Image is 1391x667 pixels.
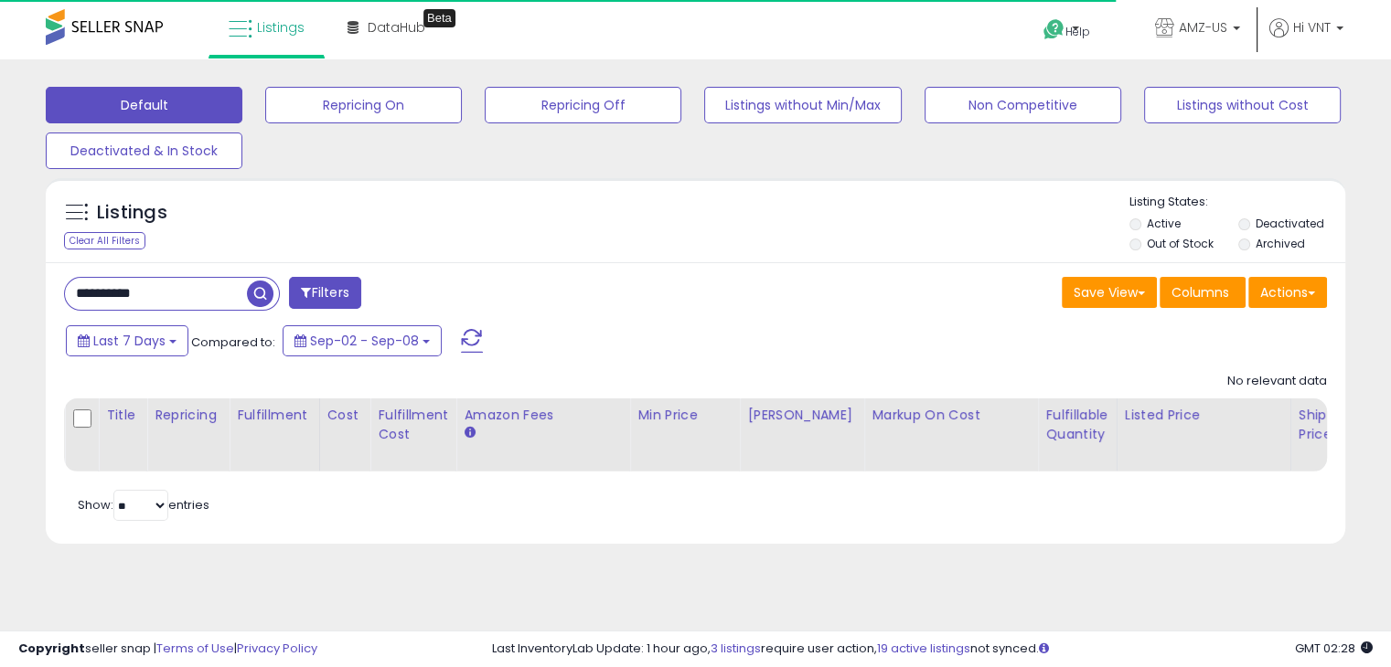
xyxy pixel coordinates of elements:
span: Hi VNT [1293,18,1331,37]
div: Clear All Filters [64,232,145,249]
button: Actions [1248,277,1327,308]
span: AMZ-US [1179,18,1227,37]
a: 19 active listings [877,640,970,657]
button: Last 7 Days [66,325,188,356]
button: Columns [1160,277,1246,308]
a: 3 listings [711,640,761,657]
i: Get Help [1043,18,1065,41]
label: Archived [1255,236,1304,251]
button: Default [46,87,242,123]
strong: Copyright [18,640,85,657]
div: Min Price [637,406,732,425]
div: No relevant data [1227,373,1327,390]
button: Repricing On [265,87,462,123]
button: Filters [289,277,360,309]
div: Tooltip anchor [423,9,455,27]
div: Last InventoryLab Update: 1 hour ago, require user action, not synced. [492,641,1373,658]
span: Help [1065,24,1090,39]
p: Listing States: [1129,194,1345,211]
a: Hi VNT [1269,18,1343,59]
a: Privacy Policy [237,640,317,657]
div: Listed Price [1125,406,1283,425]
div: Title [106,406,139,425]
a: Help [1029,5,1126,59]
div: seller snap | | [18,641,317,658]
th: The percentage added to the cost of goods (COGS) that forms the calculator for Min & Max prices. [864,398,1038,471]
div: [PERSON_NAME] [747,406,856,425]
button: Repricing Off [485,87,681,123]
button: Deactivated & In Stock [46,132,242,169]
button: Save View [1062,277,1157,308]
a: Terms of Use [156,640,234,657]
div: Fulfillment [237,406,311,425]
label: Active [1147,216,1181,231]
span: Sep-02 - Sep-08 [310,332,419,350]
h5: Listings [97,200,167,226]
button: Sep-02 - Sep-08 [283,325,442,356]
label: Deactivated [1255,216,1323,231]
div: Fulfillable Quantity [1045,406,1108,444]
span: Compared to: [191,333,275,351]
small: Amazon Fees. [464,425,475,441]
span: Listings [257,18,305,37]
div: Cost [327,406,363,425]
span: DataHub [368,18,425,37]
div: Amazon Fees [464,406,622,425]
div: Ship Price [1299,406,1335,444]
div: Markup on Cost [872,406,1030,425]
button: Non Competitive [925,87,1121,123]
label: Out of Stock [1147,236,1214,251]
span: Columns [1172,283,1229,302]
div: Repricing [155,406,221,425]
button: Listings without Cost [1144,87,1341,123]
button: Listings without Min/Max [704,87,901,123]
div: Fulfillment Cost [378,406,448,444]
span: Show: entries [78,496,209,513]
span: Last 7 Days [93,332,166,350]
span: 2025-09-16 02:28 GMT [1295,640,1373,657]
